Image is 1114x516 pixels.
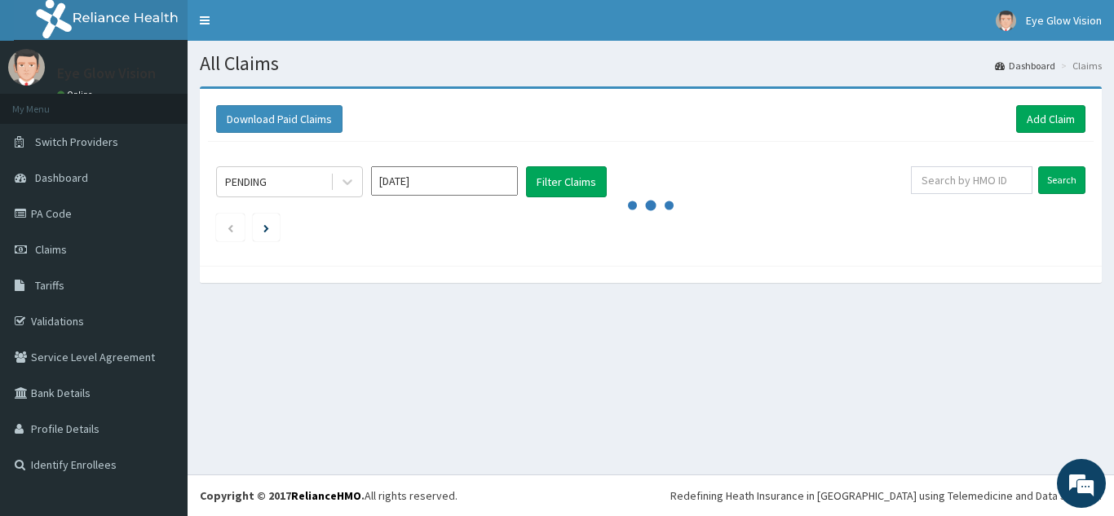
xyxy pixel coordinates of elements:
p: Eye Glow Vision [57,66,156,81]
a: Next page [263,220,269,235]
span: Claims [35,242,67,257]
input: Select Month and Year [371,166,518,196]
svg: audio-loading [626,181,675,230]
span: Eye Glow Vision [1026,13,1102,28]
input: Search by HMO ID [911,166,1032,194]
a: Add Claim [1016,105,1085,133]
span: Tariffs [35,278,64,293]
span: Switch Providers [35,135,118,149]
img: User Image [8,49,45,86]
a: Previous page [227,220,234,235]
button: Filter Claims [526,166,607,197]
div: PENDING [225,174,267,190]
footer: All rights reserved. [188,474,1114,516]
img: User Image [996,11,1016,31]
a: RelianceHMO [291,488,361,503]
button: Download Paid Claims [216,105,343,133]
div: Redefining Heath Insurance in [GEOGRAPHIC_DATA] using Telemedicine and Data Science! [670,487,1102,504]
input: Search [1038,166,1085,194]
a: Dashboard [995,59,1055,73]
h1: All Claims [200,53,1102,74]
a: Online [57,89,96,100]
li: Claims [1057,59,1102,73]
strong: Copyright © 2017 . [200,488,365,503]
span: Dashboard [35,170,88,185]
